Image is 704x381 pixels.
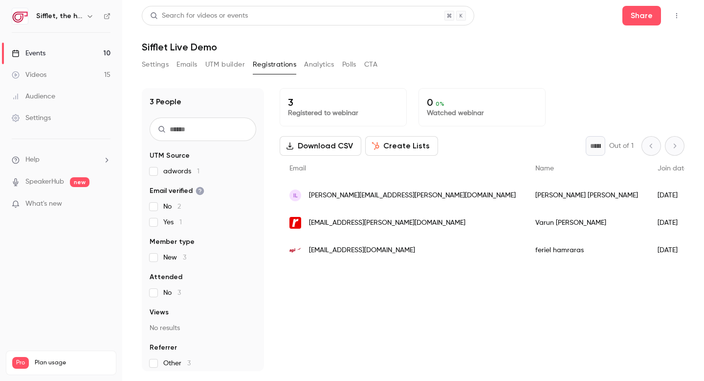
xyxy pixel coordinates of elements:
[150,308,169,317] span: Views
[205,57,245,72] button: UTM builder
[12,48,45,58] div: Events
[179,219,182,226] span: 1
[12,155,110,165] li: help-dropdown-opener
[12,113,51,123] div: Settings
[150,272,182,282] span: Attended
[12,357,29,369] span: Pro
[25,199,62,209] span: What's new
[150,151,256,368] section: facet-groups
[526,209,648,237] div: Varun [PERSON_NAME]
[163,217,182,227] span: Yes
[177,289,181,296] span: 3
[280,136,361,156] button: Download CSV
[187,360,191,367] span: 3
[648,209,698,237] div: [DATE]
[309,190,516,201] span: [PERSON_NAME][EMAIL_ADDRESS][PERSON_NAME][DOMAIN_NAME]
[526,237,648,264] div: feriel hamraras
[12,92,55,101] div: Audience
[70,177,89,187] span: new
[289,217,301,229] img: rackspace.com
[176,57,197,72] button: Emails
[163,253,186,262] span: New
[364,57,377,72] button: CTA
[177,203,181,210] span: 2
[535,165,554,172] span: Name
[365,136,438,156] button: Create Lists
[658,165,688,172] span: Join date
[609,141,634,151] p: Out of 1
[142,57,169,72] button: Settings
[150,11,248,21] div: Search for videos or events
[622,6,661,25] button: Share
[289,244,301,256] img: api.ch
[309,218,465,228] span: [EMAIL_ADDRESS][PERSON_NAME][DOMAIN_NAME]
[648,237,698,264] div: [DATE]
[163,358,191,368] span: Other
[304,57,334,72] button: Analytics
[183,254,186,261] span: 3
[648,182,698,209] div: [DATE]
[309,245,415,256] span: [EMAIL_ADDRESS][DOMAIN_NAME]
[99,200,110,209] iframe: Noticeable Trigger
[427,96,537,108] p: 0
[150,237,195,247] span: Member type
[288,96,398,108] p: 3
[35,359,110,367] span: Plan usage
[12,8,28,24] img: Sifflet, the holistic data observability platform
[342,57,356,72] button: Polls
[150,323,256,333] p: No results
[288,108,398,118] p: Registered to webinar
[293,191,298,200] span: IL
[25,177,64,187] a: SpeakerHub
[36,11,82,21] h6: Sifflet, the holistic data observability platform
[150,186,204,196] span: Email verified
[25,155,40,165] span: Help
[253,57,296,72] button: Registrations
[163,288,181,298] span: No
[163,202,181,212] span: No
[436,100,444,107] span: 0 %
[427,108,537,118] p: Watched webinar
[142,41,684,53] h1: Sifflet Live Demo
[289,165,306,172] span: Email
[163,167,199,176] span: adwords
[150,96,181,108] h1: 3 People
[197,168,199,175] span: 1
[150,343,177,353] span: Referrer
[12,70,46,80] div: Videos
[150,151,190,161] span: UTM Source
[526,182,648,209] div: [PERSON_NAME] [PERSON_NAME]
